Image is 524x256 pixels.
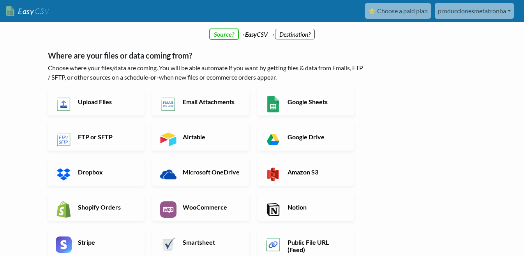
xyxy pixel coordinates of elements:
[257,229,354,256] a: Public File URL (Feed)
[48,63,365,82] p: Choose where your files/data are coming. You will be able automate if you want by getting files &...
[48,158,145,186] a: Dropbox
[435,3,514,19] a: produccionesmetatronba
[181,238,242,246] h6: Smartsheet
[286,98,347,105] h6: Google Sheets
[34,6,49,16] span: CSV
[160,236,176,253] img: Smartsheet App & API
[56,166,72,183] img: Dropbox App & API
[181,203,242,211] h6: WooCommerce
[48,194,145,221] a: Shopify Orders
[257,123,354,151] a: Google Drive
[265,166,281,183] img: Amazon S3 App & API
[181,168,242,176] h6: Microsoft OneDrive
[152,229,249,256] a: Smartsheet
[76,168,137,176] h6: Dropbox
[160,131,176,148] img: Airtable App & API
[152,158,249,186] a: Microsoft OneDrive
[56,96,72,112] img: Upload Files App & API
[160,96,176,112] img: Email New CSV or XLSX File App & API
[286,168,347,176] h6: Amazon S3
[286,203,347,211] h6: Notion
[56,201,72,218] img: Shopify App & API
[56,131,72,148] img: FTP or SFTP App & API
[152,194,249,221] a: WooCommerce
[181,98,242,105] h6: Email Attachments
[76,133,137,140] h6: FTP or SFTP
[286,133,347,140] h6: Google Drive
[48,123,145,151] a: FTP or SFTP
[160,201,176,218] img: WooCommerce App & API
[152,123,249,151] a: Airtable
[265,96,281,112] img: Google Sheets App & API
[76,203,137,211] h6: Shopify Orders
[257,88,354,116] a: Google Sheets
[265,201,281,218] img: Notion App & API
[257,158,354,186] a: Amazon S3
[491,225,516,248] iframe: chat widget
[286,238,347,253] h6: Public File URL (Feed)
[48,51,365,60] h5: Where are your files or data coming from?
[257,194,354,221] a: Notion
[76,238,137,246] h6: Stripe
[160,166,176,183] img: Microsoft OneDrive App & API
[6,3,49,19] a: EasyCSV
[48,229,145,256] a: Stripe
[76,98,137,105] h6: Upload Files
[265,236,281,253] img: Public File URL App & API
[56,236,72,253] img: Stripe App & API
[265,131,281,148] img: Google Drive App & API
[40,22,484,39] div: → CSV →
[181,133,242,140] h6: Airtable
[152,88,249,116] a: Email Attachments
[48,88,145,116] a: Upload Files
[365,3,431,19] a: ⭐ Choose a paid plan
[148,73,159,81] b: -or-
